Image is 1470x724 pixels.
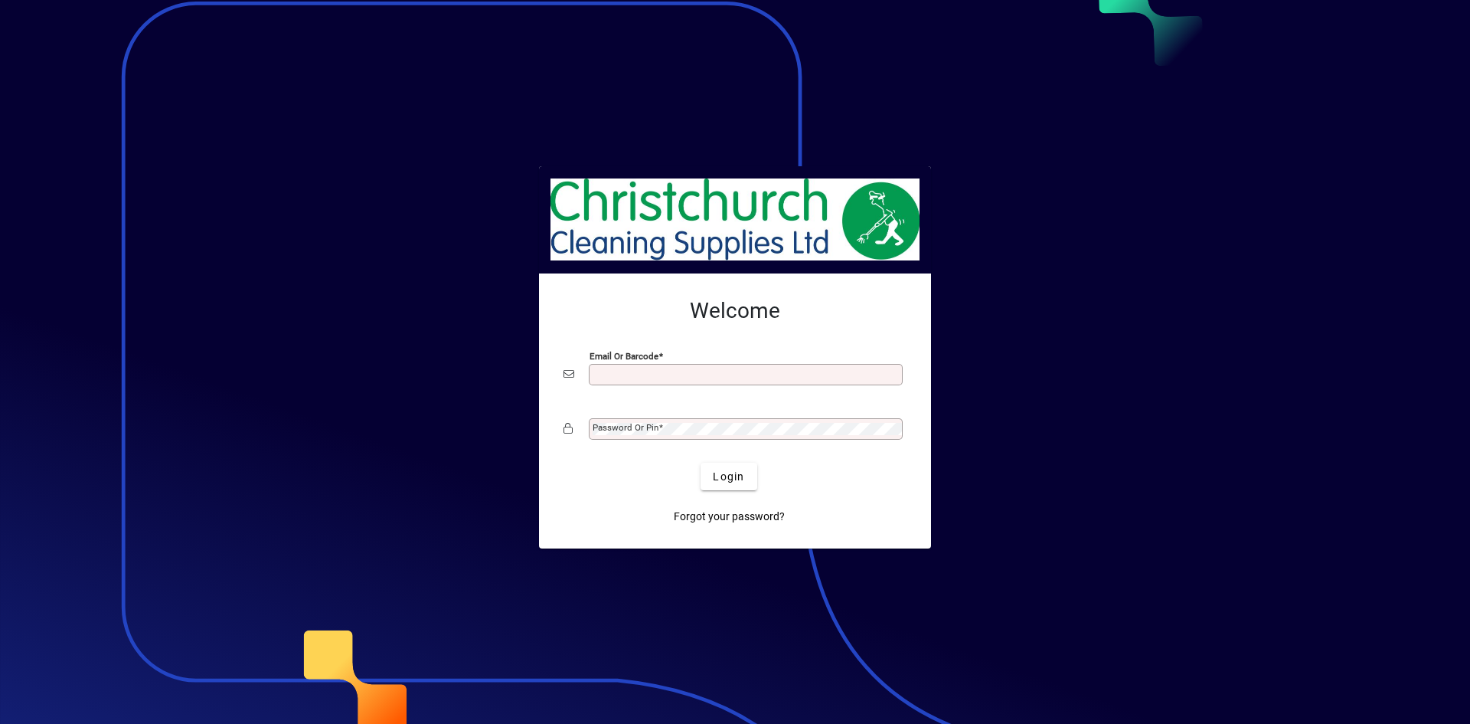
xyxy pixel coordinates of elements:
[701,463,756,490] button: Login
[563,298,906,324] h2: Welcome
[590,351,658,362] mat-label: Email or Barcode
[674,509,785,525] span: Forgot your password?
[713,469,744,485] span: Login
[668,503,791,530] a: Forgot your password?
[593,422,658,433] mat-label: Password or Pin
